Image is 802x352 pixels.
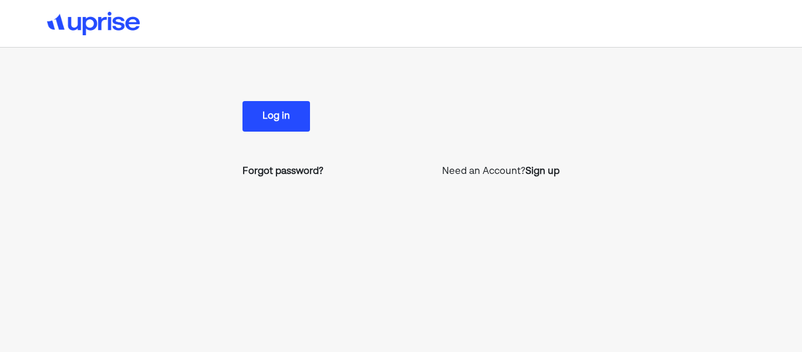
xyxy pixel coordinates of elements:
a: Sign up [525,165,560,179]
button: Log in [242,101,310,132]
a: Forgot password? [242,165,324,179]
p: Need an Account? [442,165,560,179]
